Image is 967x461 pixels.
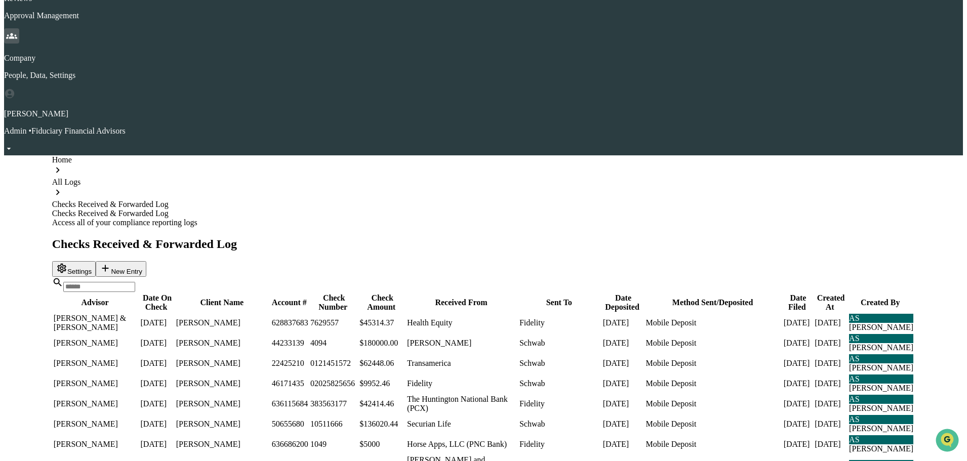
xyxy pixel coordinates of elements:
td: 1049 [310,435,358,454]
a: 🔎Data Lookup [6,143,68,161]
td: [DATE] [814,354,848,373]
div: [PERSON_NAME] [849,334,913,352]
td: [PERSON_NAME] & [PERSON_NAME] [53,313,139,332]
div: Toggle SortBy [54,298,139,307]
td: 7629557 [310,313,358,332]
td: [DATE] [783,313,813,332]
div: Toggle SortBy [646,298,781,307]
div: [PERSON_NAME] [849,395,913,413]
div: Toggle SortBy [310,294,357,312]
td: [DATE] [602,313,644,332]
td: Fidelity [519,313,601,332]
div: [PERSON_NAME] [849,314,913,332]
td: 10511666 [310,414,358,434]
div: We're available if you need us! [34,88,128,96]
a: 🗄️Attestations [69,123,130,142]
div: Toggle SortBy [140,294,174,312]
span: AS [849,374,859,383]
td: 46171435 [271,374,309,393]
td: $136020.44 [359,414,406,434]
div: Toggle SortBy [784,294,813,312]
p: Approval Management [4,11,963,20]
td: [PERSON_NAME] [176,313,270,332]
td: 628837683 [271,313,309,332]
td: Fidelity [519,394,601,413]
td: [PERSON_NAME] [53,333,139,353]
td: Horse Apps, LLC (PNC Bank) [407,435,518,454]
p: Admin • Fiduciary Financial Advisors [4,127,963,136]
span: AS [849,334,859,343]
td: [DATE] [140,333,174,353]
td: $42414.46 [359,394,406,413]
td: $62448.06 [359,354,406,373]
td: [DATE] [783,394,813,413]
div: [PERSON_NAME] [849,354,913,372]
td: Health Equity [407,313,518,332]
td: [DATE] [783,414,813,434]
td: [DATE] [783,435,813,454]
td: 636115684 [271,394,309,413]
td: [DATE] [814,414,848,434]
td: [PERSON_NAME] [176,354,270,373]
td: Fidelity [519,435,601,454]
div: Toggle SortBy [176,298,270,307]
div: [PERSON_NAME] [849,435,913,453]
td: 44233139 [271,333,309,353]
div: Toggle SortBy [407,298,517,307]
span: Preclearance [20,128,65,138]
div: 🖐️ [10,129,18,137]
td: [PERSON_NAME] [176,435,270,454]
td: [DATE] [602,435,644,454]
td: [DATE] [140,414,174,434]
td: [DATE] [602,333,644,353]
td: [DATE] [814,313,848,332]
td: Mobile Deposit [645,313,782,332]
td: Schwab [519,414,601,434]
td: 4094 [310,333,358,353]
div: 🗄️ [73,129,82,137]
td: [DATE] [783,333,813,353]
div: Toggle SortBy [519,298,601,307]
span: AS [849,395,859,403]
span: AS [849,314,859,322]
td: 0121451572 [310,354,358,373]
div: Checks Received & Forwarded Log [52,200,915,209]
span: Pylon [101,172,123,179]
img: 1746055101610-c473b297-6a78-478c-a979-82029cc54cd1 [10,77,28,96]
td: Securian Life [407,414,518,434]
div: Toggle SortBy [359,294,405,312]
div: All Logs [52,178,915,187]
td: [DATE] [783,354,813,373]
span: AS [849,415,859,424]
td: [DATE] [602,354,644,373]
td: Mobile Deposit [645,374,782,393]
td: 636686200 [271,435,309,454]
iframe: Open customer support [935,428,962,455]
td: [DATE] [814,374,848,393]
p: Company [4,54,963,63]
span: Data Lookup [20,147,64,157]
td: 02025825656 [310,374,358,393]
td: [DATE] [140,313,174,332]
div: [PERSON_NAME] [849,415,913,433]
td: Mobile Deposit [645,414,782,434]
td: [DATE] [602,394,644,413]
button: Settings [52,261,96,277]
p: People, Data, Settings [4,71,963,80]
td: 50655680 [271,414,309,434]
td: Schwab [519,374,601,393]
td: [DATE] [602,414,644,434]
td: [DATE] [140,394,174,413]
td: [DATE] [140,374,174,393]
a: 🖐️Preclearance [6,123,69,142]
td: $45314.37 [359,313,406,332]
td: Mobile Deposit [645,394,782,413]
div: Home [52,155,915,164]
td: [PERSON_NAME] [176,414,270,434]
td: [DATE] [814,333,848,353]
td: 383563177 [310,394,358,413]
div: Checks Received & Forwarded Log [52,209,915,218]
td: Schwab [519,354,601,373]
